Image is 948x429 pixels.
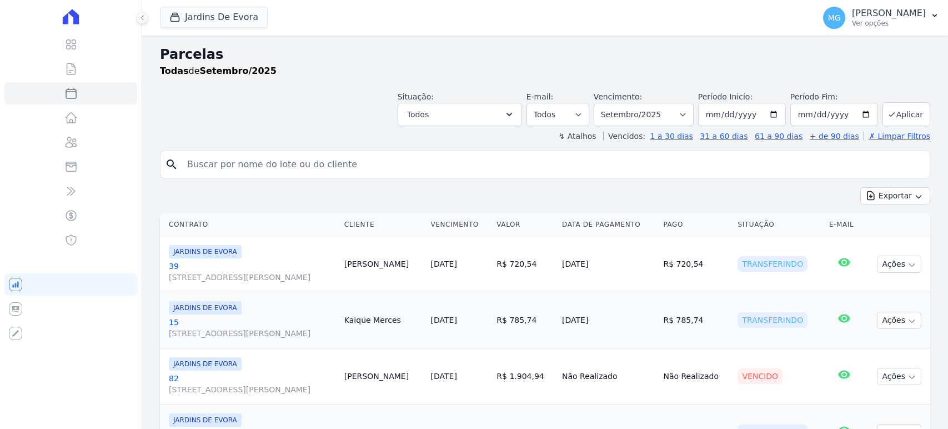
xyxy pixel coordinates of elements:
[738,312,807,328] div: Transferindo
[700,132,748,141] a: 31 a 60 dias
[169,301,242,315] span: JARDINS DE EVORA
[340,292,427,348] td: Kaique Merces
[558,292,659,348] td: [DATE]
[160,44,930,64] h2: Parcelas
[659,348,733,405] td: Não Realizado
[650,132,693,141] a: 1 a 30 dias
[407,108,429,121] span: Todos
[810,132,859,141] a: + de 90 dias
[594,92,642,101] label: Vencimento:
[864,132,930,141] a: ✗ Limpar Filtros
[603,132,645,141] label: Vencidos:
[169,272,335,283] span: [STREET_ADDRESS][PERSON_NAME]
[790,91,878,103] label: Período Fim:
[492,213,558,236] th: Valor
[814,2,948,33] button: MG [PERSON_NAME] Ver opções
[877,312,921,329] button: Ações
[169,373,335,395] a: 82[STREET_ADDRESS][PERSON_NAME]
[882,102,930,126] button: Aplicar
[340,213,427,236] th: Cliente
[398,103,522,126] button: Todos
[160,64,277,78] p: de
[738,368,783,384] div: Vencido
[659,213,733,236] th: Pago
[755,132,802,141] a: 61 a 90 dias
[659,292,733,348] td: R$ 785,74
[698,92,753,101] label: Período Inicío:
[398,92,434,101] label: Situação:
[526,92,554,101] label: E-mail:
[200,66,277,76] strong: Setembro/2025
[828,14,841,22] span: MG
[180,153,925,176] input: Buscar por nome do lote ou do cliente
[877,368,921,385] button: Ações
[160,66,189,76] strong: Todas
[492,236,558,292] td: R$ 720,54
[877,256,921,273] button: Ações
[169,317,335,339] a: 15[STREET_ADDRESS][PERSON_NAME]
[169,413,242,427] span: JARDINS DE EVORA
[558,236,659,292] td: [DATE]
[169,328,335,339] span: [STREET_ADDRESS][PERSON_NAME]
[169,357,242,371] span: JARDINS DE EVORA
[492,292,558,348] td: R$ 785,74
[160,213,340,236] th: Contrato
[558,348,659,405] td: Não Realizado
[169,245,242,258] span: JARDINS DE EVORA
[169,261,335,283] a: 39[STREET_ADDRESS][PERSON_NAME]
[165,158,178,171] i: search
[160,7,268,28] button: Jardins De Evora
[558,132,596,141] label: ↯ Atalhos
[852,19,926,28] p: Ver opções
[431,316,457,325] a: [DATE]
[340,236,427,292] td: [PERSON_NAME]
[852,8,926,19] p: [PERSON_NAME]
[558,213,659,236] th: Data de Pagamento
[492,348,558,405] td: R$ 1.904,94
[431,372,457,381] a: [DATE]
[825,213,864,236] th: E-mail
[340,348,427,405] td: [PERSON_NAME]
[738,256,807,272] div: Transferindo
[169,384,335,395] span: [STREET_ADDRESS][PERSON_NAME]
[860,187,930,204] button: Exportar
[659,236,733,292] td: R$ 720,54
[733,213,824,236] th: Situação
